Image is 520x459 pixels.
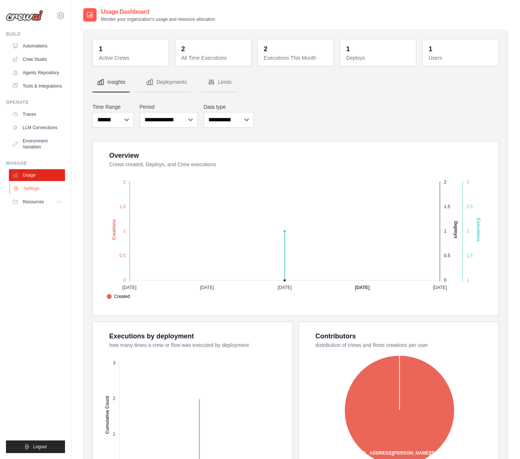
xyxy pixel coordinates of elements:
[203,72,236,92] button: Limits
[467,229,469,234] tspan: 2
[113,360,116,365] tspan: 3
[123,180,126,185] tspan: 2
[444,253,450,258] tspan: 0.5
[101,16,215,22] p: Monitor your organization's usage and resource allocation
[9,122,65,134] a: LLM Connections
[122,285,136,290] tspan: [DATE]
[9,40,65,52] a: Automations
[467,204,473,209] tspan: 2.5
[346,54,412,62] dt: Deploys
[111,219,117,240] text: Creations
[113,396,116,401] tspan: 2
[204,103,254,111] label: Data type
[99,54,164,62] dt: Active Crews
[9,196,65,208] button: Resources
[9,108,65,120] a: Traces
[92,72,130,92] button: Insights
[467,180,469,185] tspan: 3
[6,31,65,37] div: Build
[429,54,494,62] dt: Users
[433,285,447,290] tspan: [DATE]
[9,80,65,92] a: Tools & Integrations
[109,161,490,168] dt: Crews created, Deploys, and Crew executions
[101,7,215,16] h2: Usage Dashboard
[264,54,329,62] dt: Executions This Month
[444,180,446,185] tspan: 2
[277,285,292,290] tspan: [DATE]
[453,221,458,239] text: Deploys
[99,44,103,54] div: 1
[264,44,267,54] div: 2
[467,278,469,283] tspan: 1
[9,169,65,181] a: Usage
[9,53,65,65] a: Crew Studio
[181,54,247,62] dt: All Time Executions
[109,150,139,161] div: Overview
[105,396,110,434] text: Cumulative Count
[142,72,191,92] button: Deployments
[315,331,356,341] div: Contributors
[113,432,116,437] tspan: 1
[476,218,481,242] text: Executions
[6,160,65,166] div: Manage
[429,44,432,54] div: 1
[444,204,450,209] tspan: 1.5
[6,10,43,21] img: Logo
[6,440,65,453] button: Logout
[92,72,499,92] nav: Tabs
[109,331,194,341] div: Executions by deployment
[467,253,473,258] tspan: 1.5
[315,341,490,349] dt: distribution of crews and flows creations per user
[92,103,134,111] label: Time Range
[10,183,66,194] a: Settings
[123,229,126,234] tspan: 1
[9,67,65,79] a: Agents Repository
[33,444,47,450] span: Logout
[140,103,198,111] label: Period
[107,293,130,300] span: Created
[355,285,370,290] tspan: [DATE]
[200,285,214,290] tspan: [DATE]
[23,199,44,205] span: Resources
[123,278,126,283] tspan: 0
[444,278,446,283] tspan: 0
[120,204,126,209] tspan: 1.5
[346,44,350,54] div: 1
[6,99,65,105] div: Operate
[181,44,185,54] div: 2
[444,229,446,234] tspan: 1
[120,253,126,258] tspan: 0.5
[9,135,65,153] a: Environment Variables
[109,341,283,349] dt: how many times a crew or flow was executed by deployment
